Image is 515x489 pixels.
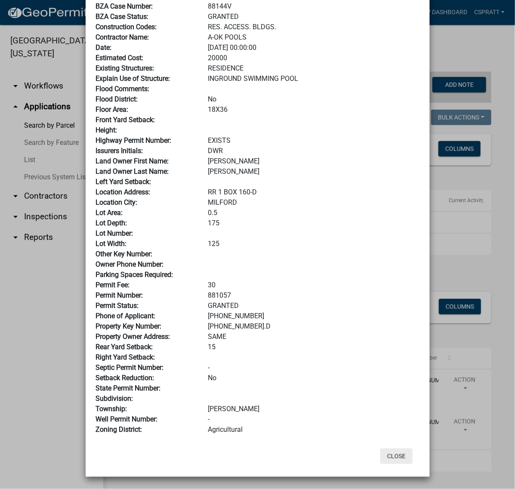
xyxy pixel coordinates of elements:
div: 15 [201,342,426,352]
div: [PERSON_NAME] [201,156,426,166]
b: Permit Fee: [96,281,130,289]
b: Highway Permit Number: [96,136,172,145]
b: Phone of Applicant: [96,312,156,320]
div: RESIDENCE [201,63,426,74]
div: 881057 [201,290,426,301]
div: GRANTED [201,12,426,22]
div: [PHONE_NUMBER].D [201,321,426,332]
div: RR 1 BOX 160-D [201,187,426,197]
b: Issurers Initials: [96,147,143,155]
b: Floor Area: [96,105,129,114]
div: [PERSON_NAME] [201,404,426,414]
div: 30 [201,280,426,290]
b: Septic Permit Number: [96,363,164,372]
b: Front Yard Setback: [96,116,155,124]
div: 175 [201,218,426,228]
button: Close [380,449,413,464]
div: EXISTS [201,135,426,146]
b: BZA Case Number: [96,2,153,10]
div: 125 [201,239,426,249]
div: 18X36 [201,105,426,115]
div: - [201,363,426,373]
b: State Permit Number: [96,384,161,392]
div: Agricultural [201,424,426,435]
div: GRANTED [201,301,426,311]
b: Permit Number: [96,291,143,299]
div: No [201,373,426,383]
b: Township: [96,405,127,413]
b: Lot Number: [96,229,133,237]
b: Height: [96,126,117,134]
div: 88144V [201,1,426,12]
b: Existing Structures: [96,64,154,72]
b: Permit Status: [96,301,139,310]
b: Explain Use of Structure: [96,74,170,83]
div: [DATE] 00:00:00 [201,43,426,53]
b: Right Yard Setback: [96,353,155,361]
b: Well Permit Number: [96,415,158,423]
div: - [201,414,426,424]
div: [PHONE_NUMBER] [201,311,426,321]
b: Lot Width: [96,240,127,248]
div: A-OK POOLS [201,32,426,43]
b: Location City: [96,198,138,206]
b: Date: [96,43,112,52]
b: Property Key Number: [96,322,162,330]
b: Contractor Name: [96,33,149,41]
b: Other Key Number: [96,250,153,258]
div: No [201,94,426,105]
b: Flood Comments: [96,85,150,93]
b: Land Owner First Name: [96,157,169,165]
div: DWR [201,146,426,156]
b: Zoning District: [96,425,142,434]
b: Owner Phone Number: [96,260,164,268]
b: Land Owner Last Name: [96,167,169,175]
b: BZA Case Status: [96,12,149,21]
b: Rear Yard Setback: [96,343,153,351]
div: INGROUND SWIMMING POOL [201,74,426,84]
b: Flood District: [96,95,138,103]
b: Subdivision: [96,394,133,403]
b: Location Address: [96,188,151,196]
b: Property Owner Address: [96,332,170,341]
b: Left Yard Setback: [96,178,151,186]
div: RES. ACCESS. BLDGS. [201,22,426,32]
b: Lot Depth: [96,219,127,227]
b: Construction Codes: [96,23,157,31]
div: MILFORD [201,197,426,208]
b: Lot Area: [96,209,123,217]
div: [PERSON_NAME] [201,166,426,177]
div: 0.5 [201,208,426,218]
b: Parking Spaces Required: [96,271,173,279]
div: SAME [201,332,426,342]
b: Estimated Cost: [96,54,144,62]
div: 20000 [201,53,426,63]
b: Setback Reduction: [96,374,154,382]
